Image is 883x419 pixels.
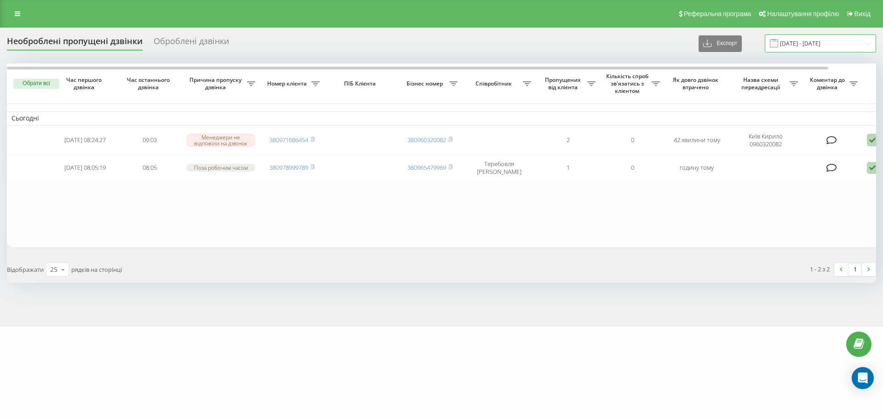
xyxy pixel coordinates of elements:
[407,163,446,172] a: 380965479969
[665,155,729,181] td: годину тому
[699,35,742,52] button: Експорт
[852,367,874,389] div: Open Intercom Messenger
[734,76,790,91] span: Назва схеми переадресації
[125,76,174,91] span: Час останнього дзвінка
[467,80,523,87] span: Співробітник
[600,127,665,153] td: 0
[854,10,871,17] span: Вихід
[332,80,390,87] span: ПІБ Клієнта
[269,163,308,172] a: 380978999789
[186,164,255,172] div: Поза робочим часом
[13,79,59,89] button: Обрати всі
[536,155,600,181] td: 1
[536,127,600,153] td: 2
[154,36,229,51] div: Оброблені дзвінки
[810,264,830,274] div: 1 - 2 з 2
[540,76,587,91] span: Пропущених від клієнта
[605,73,652,94] span: Кількість спроб зв'язатись з клієнтом
[665,127,729,153] td: 42 хвилини тому
[186,133,255,147] div: Менеджери не відповіли на дзвінок
[7,36,143,51] div: Необроблені пропущені дзвінки
[186,76,247,91] span: Причина пропуску дзвінка
[684,10,751,17] span: Реферальна програма
[407,136,446,144] a: 380960320082
[462,155,536,181] td: Теребовля [PERSON_NAME]
[53,127,117,153] td: [DATE] 08:24:27
[848,263,862,276] a: 1
[264,80,311,87] span: Номер клієнта
[117,155,182,181] td: 08:05
[767,10,839,17] span: Налаштування профілю
[402,80,449,87] span: Бізнес номер
[807,76,849,91] span: Коментар до дзвінка
[117,127,182,153] td: 09:03
[600,155,665,181] td: 0
[729,127,803,153] td: Київ Кирило 0960320082
[50,265,57,274] div: 25
[71,265,122,274] span: рядків на сторінці
[53,155,117,181] td: [DATE] 08:05:19
[269,136,308,144] a: 380971686454
[672,76,722,91] span: Як довго дзвінок втрачено
[7,265,44,274] span: Відображати
[60,76,110,91] span: Час першого дзвінка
